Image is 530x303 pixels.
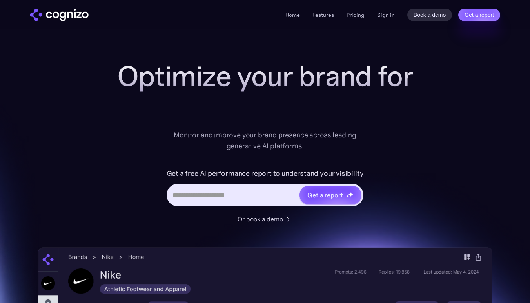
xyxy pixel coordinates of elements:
[347,11,365,18] a: Pricing
[238,214,292,224] a: Or book a demo
[285,11,300,18] a: Home
[108,60,422,92] h1: Optimize your brand for
[167,167,364,210] form: Hero URL Input Form
[346,195,349,198] img: star
[169,130,361,151] div: Monitor and improve your brand presence across leading generative AI platforms.
[407,9,452,21] a: Book a demo
[312,11,334,18] a: Features
[299,185,362,205] a: Get a reportstarstarstar
[348,192,353,197] img: star
[307,190,343,200] div: Get a report
[30,9,89,21] img: cognizo logo
[30,9,89,21] a: home
[346,192,347,193] img: star
[377,10,395,20] a: Sign in
[458,9,500,21] a: Get a report
[238,214,283,224] div: Or book a demo
[167,167,364,180] label: Get a free AI performance report to understand your visibility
